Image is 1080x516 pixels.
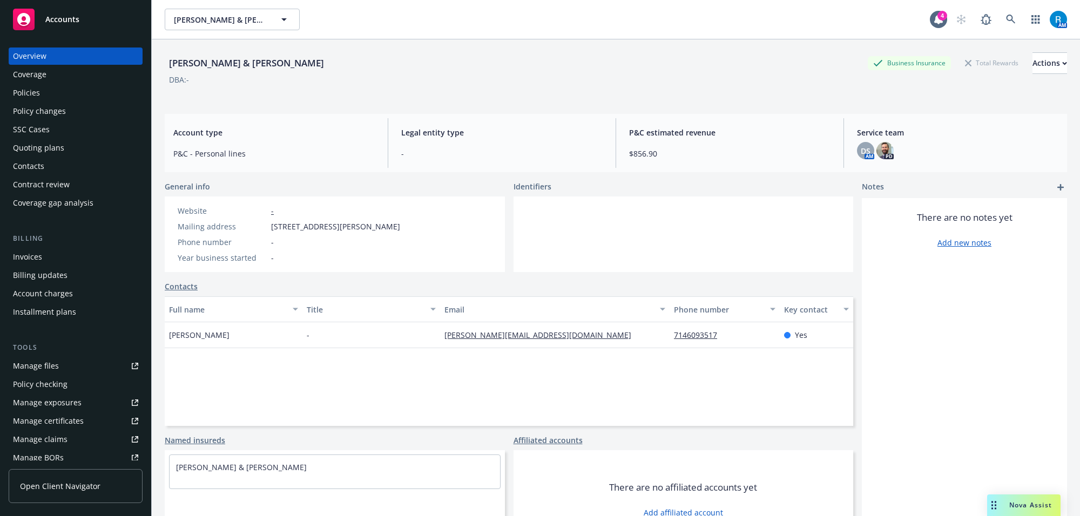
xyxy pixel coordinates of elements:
button: Email [440,296,670,322]
a: Accounts [9,4,143,35]
div: Full name [169,304,286,315]
div: Phone number [674,304,764,315]
a: Quoting plans [9,139,143,157]
a: Search [1000,9,1022,30]
div: Title [307,304,424,315]
a: Start snowing [950,9,972,30]
span: - [271,252,274,263]
div: Policy changes [13,103,66,120]
a: Billing updates [9,267,143,284]
span: - [307,329,309,341]
a: [PERSON_NAME][EMAIL_ADDRESS][DOMAIN_NAME] [444,330,640,340]
div: Contract review [13,176,70,193]
span: Nova Assist [1009,500,1052,510]
button: Actions [1032,52,1067,74]
div: [PERSON_NAME] & [PERSON_NAME] [165,56,328,70]
span: There are no notes yet [917,211,1013,224]
div: Email [444,304,653,315]
span: - [271,236,274,248]
div: Total Rewards [960,56,1024,70]
a: Contacts [165,281,198,292]
button: Title [302,296,440,322]
button: Nova Assist [987,494,1061,516]
span: Yes [795,329,807,341]
div: Coverage gap analysis [13,194,93,212]
span: - [401,148,603,159]
div: Account charges [13,285,73,302]
a: Affiliated accounts [514,434,583,446]
span: Legal entity type [401,127,603,138]
div: Phone number [178,236,267,248]
button: Full name [165,296,302,322]
a: SSC Cases [9,121,143,138]
div: Tools [9,342,143,353]
a: Add new notes [937,237,991,248]
div: Manage exposures [13,394,82,411]
img: photo [1050,11,1067,28]
div: Overview [13,47,46,65]
div: Quoting plans [13,139,64,157]
a: Contacts [9,158,143,175]
a: Manage exposures [9,394,143,411]
a: Manage files [9,357,143,375]
a: [PERSON_NAME] & [PERSON_NAME] [176,462,307,472]
div: Invoices [13,248,42,266]
div: Website [178,205,267,216]
div: Mailing address [178,221,267,232]
span: P&C - Personal lines [173,148,375,159]
span: [PERSON_NAME] [169,329,230,341]
span: Open Client Navigator [20,480,100,492]
a: Installment plans [9,303,143,321]
div: Manage files [13,357,59,375]
div: DBA: - [169,74,189,85]
a: Named insureds [165,434,225,446]
a: Report a Bug [975,9,997,30]
button: Key contact [780,296,853,322]
a: Switch app [1025,9,1047,30]
div: Drag to move [987,494,1001,516]
a: Manage certificates [9,412,143,430]
button: [PERSON_NAME] & [PERSON_NAME] [165,9,300,30]
a: 7146093517 [674,330,726,340]
a: add [1054,181,1067,194]
a: Coverage gap analysis [9,194,143,212]
span: There are no affiliated accounts yet [609,481,757,494]
span: $856.90 [629,148,831,159]
div: Billing updates [13,267,67,284]
a: Policy changes [9,103,143,120]
div: SSC Cases [13,121,50,138]
div: Policies [13,84,40,101]
img: photo [876,142,894,159]
div: Business Insurance [868,56,951,70]
span: DS [861,145,870,157]
a: Coverage [9,66,143,83]
a: - [271,206,274,216]
span: Notes [862,181,884,194]
div: Contacts [13,158,44,175]
div: Manage BORs [13,449,64,466]
div: Installment plans [13,303,76,321]
a: Manage BORs [9,449,143,466]
div: Coverage [13,66,46,83]
a: Manage claims [9,431,143,448]
a: Overview [9,47,143,65]
span: [STREET_ADDRESS][PERSON_NAME] [271,221,400,232]
div: Actions [1032,53,1067,73]
a: Invoices [9,248,143,266]
span: Identifiers [514,181,551,192]
div: Year business started [178,252,267,263]
a: Contract review [9,176,143,193]
a: Policies [9,84,143,101]
span: Service team [857,127,1058,138]
button: Phone number [670,296,780,322]
span: P&C estimated revenue [629,127,831,138]
div: Manage claims [13,431,67,448]
div: Policy checking [13,376,67,393]
span: Account type [173,127,375,138]
div: Manage certificates [13,412,84,430]
div: 4 [937,11,947,21]
span: General info [165,181,210,192]
div: Billing [9,233,143,244]
a: Policy checking [9,376,143,393]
